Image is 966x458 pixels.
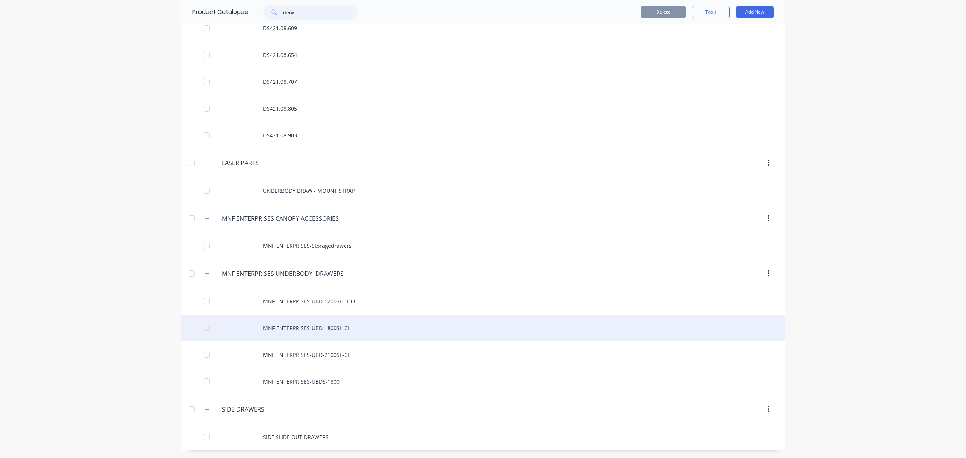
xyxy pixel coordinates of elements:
div: DS421.08.805 [181,95,785,122]
div: MNF ENTERPRISES-UBD-1200SL-LID-CL [181,288,785,315]
div: UNDERBODY DRAW - MOUNT STRAP [181,177,785,204]
div: SIDE SLIDE OUT DRAWERS [181,424,785,450]
input: Enter category name [222,269,344,278]
div: DS421.08.609 [181,15,785,41]
div: DS421.08.654 [181,41,785,68]
div: MNF ENTERPRISES-UBD-2100SL-CL [181,341,785,368]
div: DS421.08.903 [181,122,785,149]
input: Search... [283,5,358,20]
input: Enter category name [222,158,312,168]
div: MNF ENTERPRISES-Storagedrawers [181,232,785,259]
button: Add New [736,6,774,18]
input: Enter category name [222,214,339,223]
div: DS421.08.707 [181,68,785,95]
div: MNF ENTERPRISES-UBD-1800SL-CL [181,315,785,341]
button: Tools [692,6,730,18]
button: Delete [641,6,686,18]
div: MNF ENTERPRISES-UBDS-1800 [181,368,785,395]
input: Enter category name [222,405,312,414]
